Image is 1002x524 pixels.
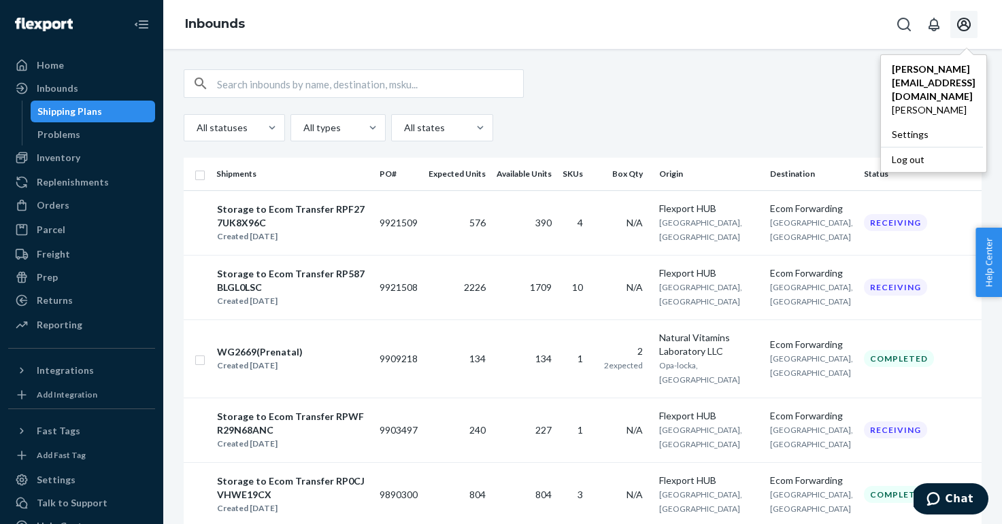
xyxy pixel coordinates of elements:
div: Created [DATE] [217,359,303,372]
button: Integrations [8,360,155,381]
th: Expected Units [423,158,491,190]
div: Returns [37,294,73,307]
button: Talk to Support [8,492,155,514]
input: Search inbounds by name, destination, msku... [217,70,523,97]
th: Available Units [491,158,557,190]
th: PO# [374,158,423,190]
span: 804 [535,489,552,500]
div: Home [37,58,64,72]
span: 1 [578,424,583,436]
span: 2 expected [604,360,643,370]
a: Add Integration [8,387,155,403]
div: WG2669(Prenatal) [217,345,303,359]
span: [GEOGRAPHIC_DATA], [GEOGRAPHIC_DATA] [659,217,742,242]
a: [PERSON_NAME][EMAIL_ADDRESS][DOMAIN_NAME][PERSON_NAME] [881,57,986,122]
a: Shipping Plans [31,101,156,122]
a: Orders [8,194,155,216]
iframe: Opens a widget where you can chat to one of our agents [914,483,988,517]
a: Inbounds [185,16,245,31]
span: [GEOGRAPHIC_DATA], [GEOGRAPHIC_DATA] [659,425,742,449]
input: All statuses [195,121,197,135]
span: 3 [578,489,583,500]
span: [PERSON_NAME][EMAIL_ADDRESS][DOMAIN_NAME] [892,63,975,103]
div: Completed [864,350,934,367]
div: Ecom Forwarding [770,338,853,351]
span: 1709 [530,281,552,293]
a: Inventory [8,147,155,169]
div: Problems [37,128,80,141]
div: Storage to Ecom Transfer RP587BLGL0LSC [217,267,368,294]
div: Receiving [864,279,927,296]
span: Help Center [975,228,1002,297]
div: Ecom Forwarding [770,474,853,487]
button: Fast Tags [8,420,155,442]
div: Receiving [864,421,927,438]
img: Flexport logo [15,18,73,31]
a: Settings [8,469,155,491]
div: Freight [37,247,70,261]
span: [GEOGRAPHIC_DATA], [GEOGRAPHIC_DATA] [659,282,742,307]
a: Home [8,54,155,76]
a: Reporting [8,314,155,336]
a: Inbounds [8,77,155,99]
a: Replenishments [8,171,155,193]
div: Talk to Support [37,496,107,510]
div: Reporting [37,318,82,332]
div: Replenishments [37,175,109,189]
button: Open Search Box [890,11,918,38]
div: Created [DATE] [217,230,368,243]
span: 804 [469,489,486,500]
div: 2 [599,345,643,358]
span: 134 [469,353,486,364]
div: Parcel [37,223,65,237]
span: [GEOGRAPHIC_DATA], [GEOGRAPHIC_DATA] [659,489,742,514]
div: Inventory [37,151,80,164]
div: Integrations [37,364,94,377]
a: Add Fast Tag [8,447,155,464]
span: [GEOGRAPHIC_DATA], [GEOGRAPHIC_DATA] [770,282,853,307]
span: N/A [627,281,643,293]
button: Close Navigation [128,11,155,38]
span: 4 [578,217,583,228]
span: 1 [578,353,583,364]
th: Shipments [211,158,374,190]
span: 134 [535,353,552,364]
th: Box Qty [594,158,654,190]
td: 9921509 [374,190,423,255]
div: Ecom Forwarding [770,202,853,215]
td: 9903497 [374,398,423,462]
div: Natural Vitamins Laboratory LLC [659,331,759,358]
span: N/A [627,489,643,500]
div: Completed [864,486,934,503]
div: Storage to Ecom Transfer RPF277UK8X96C [217,203,368,230]
div: Settings [37,473,76,487]
div: Fast Tags [37,424,80,438]
div: Storage to Ecom Transfer RPWFR29N68ANC [217,410,368,437]
div: Settings [881,122,986,147]
div: Created [DATE] [217,437,368,451]
a: Prep [8,266,155,288]
span: Opa-locka, [GEOGRAPHIC_DATA] [659,360,740,385]
span: 576 [469,217,486,228]
span: [GEOGRAPHIC_DATA], [GEOGRAPHIC_DATA] [770,217,853,242]
button: Log out [881,147,983,172]
a: Problems [31,124,156,145]
span: [GEOGRAPHIC_DATA], [GEOGRAPHIC_DATA] [770,489,853,514]
td: 9921508 [374,255,423,319]
input: All states [403,121,404,135]
div: Shipping Plans [37,105,102,118]
button: Open notifications [920,11,948,38]
div: Flexport HUB [659,202,759,215]
div: Storage to Ecom Transfer RP0CJVHWE19CX [217,474,368,502]
th: SKUs [557,158,594,190]
button: Open account menu [950,11,978,38]
div: Inbounds [37,82,78,95]
div: Flexport HUB [659,409,759,423]
div: Add Integration [37,389,97,400]
span: N/A [627,217,643,228]
span: [GEOGRAPHIC_DATA], [GEOGRAPHIC_DATA] [770,425,853,449]
div: Orders [37,198,69,212]
span: 227 [535,424,552,436]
